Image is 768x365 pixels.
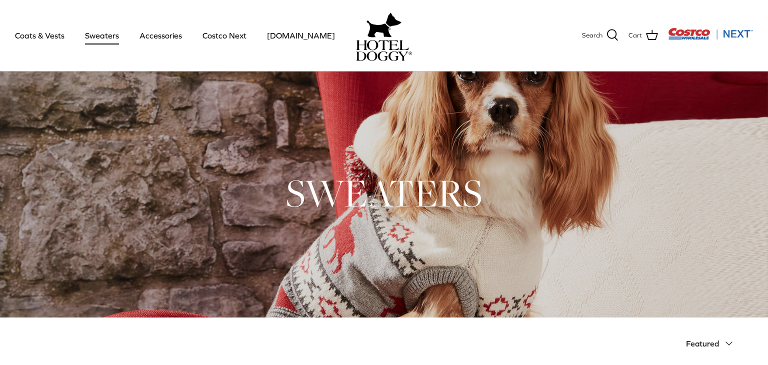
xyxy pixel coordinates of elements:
a: Costco Next [193,18,255,52]
a: Coats & Vests [6,18,73,52]
img: hoteldoggycom [356,40,412,61]
a: [DOMAIN_NAME] [258,18,344,52]
span: Search [582,30,602,40]
span: Featured [686,339,719,348]
img: hoteldoggy.com [366,10,401,40]
button: Featured [686,332,739,354]
a: hoteldoggy.com hoteldoggycom [356,10,412,61]
a: Accessories [130,18,191,52]
img: Costco Next [668,27,753,40]
a: Sweaters [76,18,128,52]
span: Cart [628,30,642,40]
a: Search [582,29,618,42]
h1: SWEATERS [29,168,739,217]
a: Visit Costco Next [668,34,753,41]
a: Cart [628,29,658,42]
